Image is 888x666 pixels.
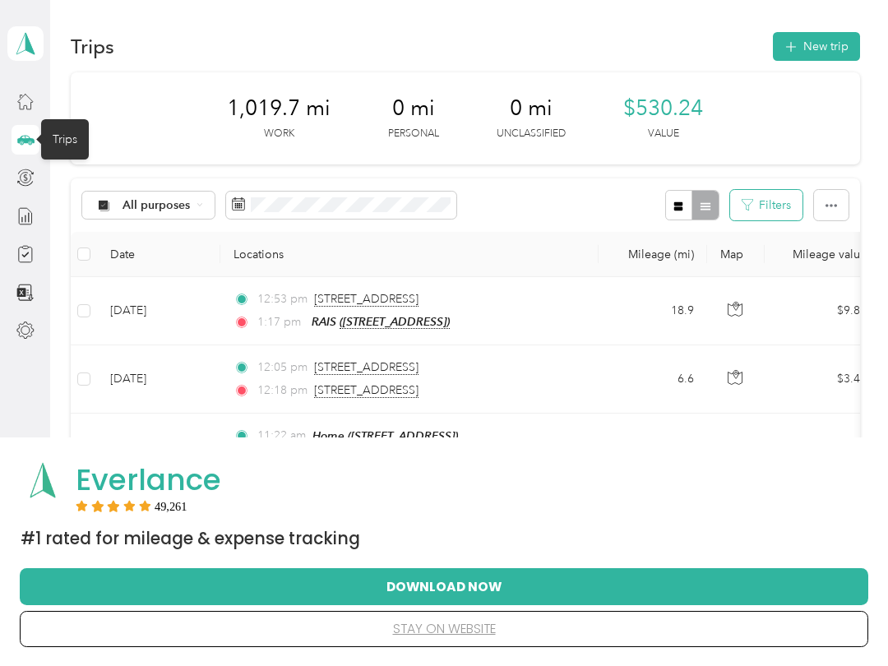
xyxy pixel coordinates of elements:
button: Download Now [46,569,842,604]
button: Filters [730,190,802,220]
td: 6.6 [599,345,707,413]
span: 11:22 am [257,427,306,445]
th: Locations [220,232,599,277]
span: All purposes [123,200,191,211]
span: Everlance [76,459,221,501]
span: 12:53 pm [257,290,308,308]
td: 13.8 [599,414,707,482]
button: stay on website [46,612,842,646]
span: User reviews count [155,502,187,511]
span: RAIS [312,315,450,329]
td: 18.9 [599,277,707,345]
p: Unclassified [497,127,566,141]
th: Mileage value [765,232,880,277]
td: [DATE] [97,345,220,413]
th: Map [707,232,765,277]
div: Trips [41,119,89,160]
button: New trip [773,32,860,61]
span: Home [312,429,458,443]
span: 0 mi [392,95,435,122]
p: Work [264,127,294,141]
td: $9.83 [765,277,880,345]
td: [DATE] [97,414,220,482]
td: [DATE] [97,277,220,345]
td: $7.18 [765,414,880,482]
span: #1 Rated for Mileage & Expense Tracking [21,527,360,550]
p: Personal [388,127,439,141]
span: 1,019.7 mi [227,95,331,122]
div: Rating:5 stars [76,500,187,511]
span: 12:18 pm [257,382,308,400]
th: Date [97,232,220,277]
img: App logo [21,458,65,502]
span: 12:05 pm [257,358,308,377]
span: 0 mi [510,95,553,122]
span: $530.24 [623,95,703,122]
th: Mileage (mi) [599,232,707,277]
td: $3.43 [765,345,880,413]
h1: Trips [71,38,114,55]
span: 1:17 pm [257,313,304,331]
p: Value [648,127,679,141]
